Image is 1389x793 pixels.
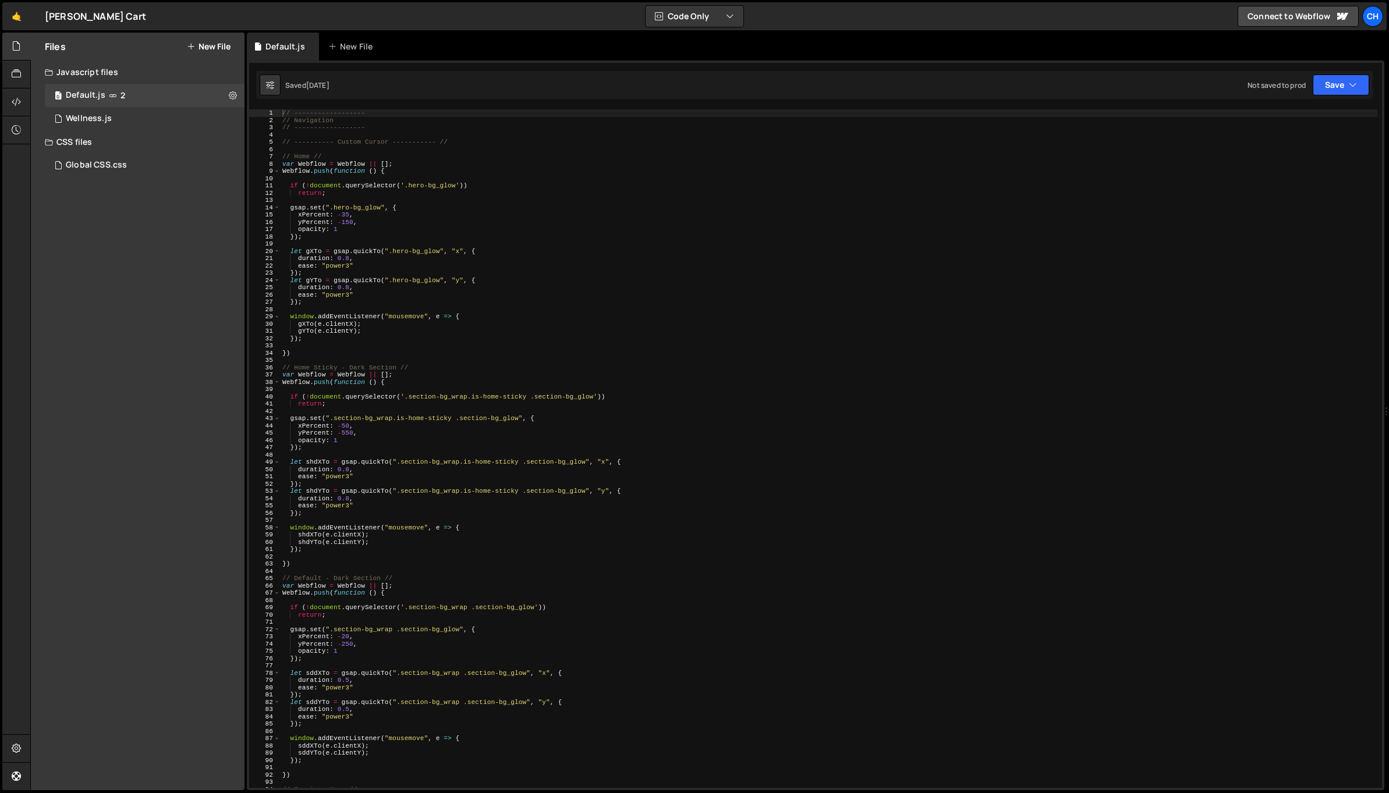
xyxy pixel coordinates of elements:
[249,429,281,437] div: 45
[249,582,281,590] div: 66
[249,451,281,459] div: 48
[249,342,281,350] div: 33
[249,350,281,357] div: 34
[249,379,281,386] div: 38
[249,539,281,546] div: 60
[249,117,281,125] div: 2
[249,124,281,131] div: 3
[249,131,281,139] div: 4
[249,742,281,750] div: 88
[249,168,281,175] div: 9
[249,262,281,270] div: 22
[249,182,281,190] div: 11
[249,648,281,655] div: 75
[249,269,281,277] div: 23
[249,713,281,721] div: 84
[249,626,281,634] div: 72
[249,284,281,291] div: 25
[249,684,281,692] div: 80
[249,495,281,503] div: 54
[249,560,281,568] div: 63
[249,277,281,285] div: 24
[1313,74,1369,95] button: Save
[249,400,281,408] div: 41
[249,466,281,474] div: 50
[249,473,281,481] div: 51
[249,531,281,539] div: 59
[45,40,66,53] h2: Files
[249,190,281,197] div: 12
[1362,6,1383,27] a: Ch
[306,80,329,90] div: [DATE]
[249,255,281,262] div: 21
[31,130,245,154] div: CSS files
[66,90,105,101] div: Default.js
[249,546,281,553] div: 61
[249,321,281,328] div: 30
[66,113,112,124] div: Wellness.js
[249,240,281,248] div: 19
[249,364,281,372] div: 36
[249,146,281,154] div: 6
[249,335,281,343] div: 32
[249,604,281,611] div: 69
[249,219,281,226] div: 16
[249,233,281,241] div: 18
[249,771,281,779] div: 92
[249,633,281,641] div: 73
[249,735,281,742] div: 87
[249,138,281,146] div: 5
[249,691,281,699] div: 81
[249,204,281,212] div: 14
[45,154,245,177] div: 11923/28876.css
[249,553,281,561] div: 62
[249,641,281,648] div: 74
[285,80,329,90] div: Saved
[249,444,281,451] div: 47
[249,328,281,335] div: 31
[249,618,281,626] div: 71
[249,706,281,713] div: 83
[249,728,281,735] div: 86
[249,357,281,364] div: 35
[249,481,281,488] div: 52
[249,291,281,299] div: 26
[249,749,281,757] div: 89
[187,42,231,51] button: New File
[249,597,281,604] div: 68
[249,677,281,684] div: 79
[249,764,281,771] div: 91
[249,589,281,597] div: 67
[45,9,146,23] div: [PERSON_NAME] Cart
[249,161,281,168] div: 8
[249,510,281,517] div: 56
[249,655,281,663] div: 76
[249,415,281,422] div: 43
[121,91,125,100] span: 2
[1248,80,1306,90] div: Not saved to prod
[249,306,281,314] div: 28
[249,437,281,444] div: 46
[249,517,281,524] div: 57
[1238,6,1359,27] a: Connect to Webflow
[249,313,281,321] div: 29
[249,422,281,430] div: 44
[249,699,281,706] div: 82
[249,175,281,183] div: 10
[249,502,281,510] div: 55
[249,211,281,219] div: 15
[45,107,245,130] div: 11923/38683.js
[249,386,281,393] div: 39
[249,778,281,786] div: 93
[249,248,281,255] div: 20
[66,160,127,170] div: Global CSS.css
[2,2,31,30] a: 🤙
[31,61,245,84] div: Javascript files
[249,226,281,233] div: 17
[45,84,245,107] div: 11923/28796.js
[249,757,281,764] div: 90
[249,109,281,117] div: 1
[249,298,281,306] div: 27
[249,153,281,161] div: 7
